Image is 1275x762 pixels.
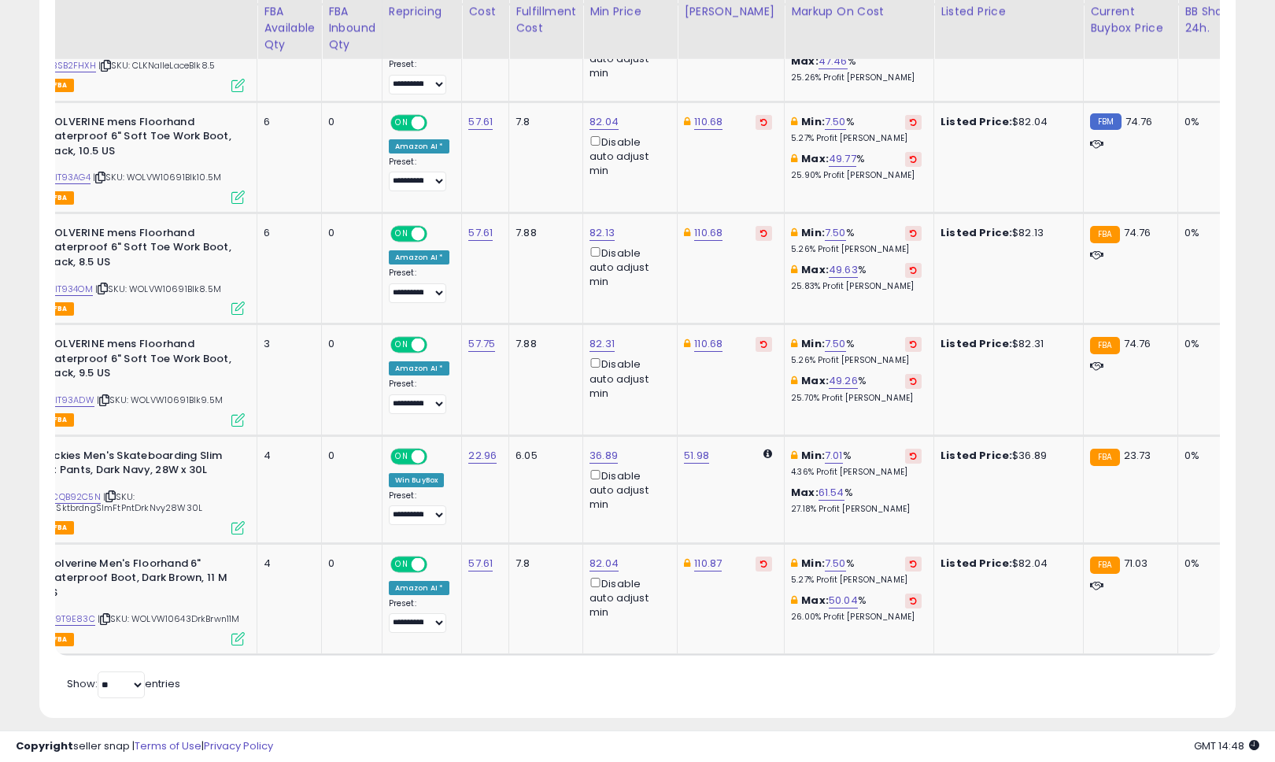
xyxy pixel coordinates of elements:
[1090,557,1119,574] small: FBA
[801,336,825,351] b: Min:
[392,449,412,463] span: ON
[589,448,618,464] a: 36.89
[589,225,615,241] a: 82.13
[425,338,450,352] span: OFF
[389,490,450,526] div: Preset:
[1124,448,1151,463] span: 23.73
[264,115,309,129] div: 6
[801,225,825,240] b: Min:
[791,133,922,144] p: 5.27% Profit [PERSON_NAME]
[41,394,94,407] a: B01IT93ADW
[1090,3,1171,36] div: Current Buybox Price
[468,448,497,464] a: 22.96
[468,225,493,241] a: 57.61
[389,379,450,414] div: Preset:
[1125,114,1153,129] span: 74.76
[16,738,73,753] strong: Copyright
[44,226,235,274] b: WOLVERINE mens Floorhand Waterproof 6" Soft Toe Work Boot, Black, 8.5 US
[1124,336,1151,351] span: 74.76
[93,171,221,183] span: | SKU: WOLVW10691Blk10.5M
[389,581,450,595] div: Amazon AI *
[694,556,722,571] a: 110.87
[791,355,922,366] p: 5.26% Profit [PERSON_NAME]
[941,115,1071,129] div: $82.04
[1184,557,1236,571] div: 0%
[1090,449,1119,466] small: FBA
[589,244,665,290] div: Disable auto adjust min
[1124,556,1148,571] span: 71.03
[516,226,571,240] div: 7.88
[264,557,309,571] div: 4
[204,738,273,753] a: Privacy Policy
[589,133,665,179] div: Disable auto adjust min
[1090,226,1119,243] small: FBA
[1184,226,1236,240] div: 0%
[589,336,615,352] a: 82.31
[1184,3,1242,36] div: BB Share 24h.
[389,268,450,303] div: Preset:
[44,557,235,605] b: Wolverine Men's Floorhand 6" Waterproof Boot, Dark Brown, 11 M US
[1184,337,1236,351] div: 0%
[791,467,922,478] p: 4.36% Profit [PERSON_NAME]
[791,72,922,83] p: 25.26% Profit [PERSON_NAME]
[1184,449,1236,463] div: 0%
[328,115,370,129] div: 0
[98,59,215,72] span: | SKU: CLKNalleLaceBlk8.5
[1124,225,1151,240] span: 74.76
[801,556,825,571] b: Min:
[791,486,922,515] div: %
[1090,113,1121,130] small: FBM
[589,556,619,571] a: 82.04
[791,557,922,586] div: %
[791,374,922,403] div: %
[941,226,1071,240] div: $82.13
[791,575,922,586] p: 5.27% Profit [PERSON_NAME]
[791,3,927,20] div: Markup on Cost
[468,336,495,352] a: 57.75
[328,337,370,351] div: 0
[392,227,412,240] span: ON
[1090,337,1119,354] small: FBA
[801,151,829,166] b: Max:
[941,449,1071,463] div: $36.89
[425,227,450,240] span: OFF
[516,337,571,351] div: 7.88
[9,490,202,514] span: | SKU: DCKESMnsSktbrdngSlmFtPntDrkNvy28W30L
[264,337,309,351] div: 3
[425,557,450,571] span: OFF
[389,3,456,20] div: Repricing
[791,594,922,623] div: %
[328,226,370,240] div: 0
[41,490,101,504] a: B0CQB92C5N
[41,283,93,296] a: B01IT934OM
[389,139,450,154] div: Amazon AI *
[801,114,825,129] b: Min:
[791,152,922,181] div: %
[264,226,309,240] div: 6
[328,557,370,571] div: 0
[694,225,722,241] a: 110.68
[589,467,665,512] div: Disable auto adjust min
[791,504,922,515] p: 27.18% Profit [PERSON_NAME]
[825,448,843,464] a: 7.01
[819,485,844,501] a: 61.54
[135,738,201,753] a: Terms of Use
[468,556,493,571] a: 57.61
[425,449,450,463] span: OFF
[791,612,922,623] p: 26.00% Profit [PERSON_NAME]
[829,151,856,167] a: 49.77
[941,448,1012,463] b: Listed Price:
[791,54,922,83] div: %
[825,556,846,571] a: 7.50
[801,593,829,608] b: Max:
[98,612,240,625] span: | SKU: WOLVW10643DrkBrwn11M
[44,449,235,482] b: Dickies Men's Skateboarding Slim Fit Pants, Dark Navy, 28W x 30L
[389,157,450,192] div: Preset:
[392,116,412,129] span: ON
[825,336,846,352] a: 7.50
[468,3,502,20] div: Cost
[791,449,922,478] div: %
[829,262,858,278] a: 49.63
[41,171,91,184] a: B01IT93AG4
[941,3,1077,20] div: Listed Price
